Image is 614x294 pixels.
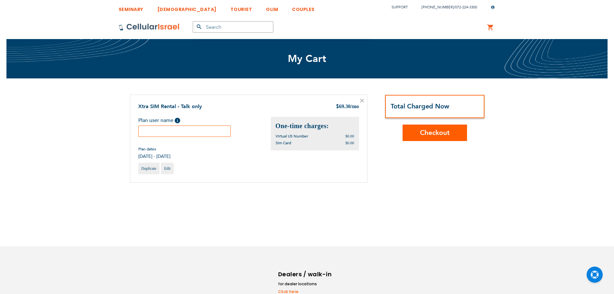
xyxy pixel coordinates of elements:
a: Xtra SIM Rental - Talk only [138,103,202,110]
a: Duplicate [138,163,160,174]
h6: Dealers / walk-in [278,269,333,279]
span: $0.00 [346,141,354,145]
span: Duplicate [141,166,157,171]
li: / [415,3,477,12]
span: Virtual US Number [276,134,308,139]
a: 072-224-3300 [455,5,477,10]
span: /mo [351,104,359,109]
span: Checkout [420,128,450,137]
a: [DEMOGRAPHIC_DATA] [157,2,217,14]
h2: One-time charges: [276,122,354,130]
span: Plan dates [138,147,171,152]
a: SEMINARY [119,2,143,14]
a: TOURIST [230,2,252,14]
img: Cellular Israel Logo [119,23,180,31]
span: [DATE] - [DATE] [138,153,171,159]
span: Edit [164,166,171,171]
span: $ [336,103,339,111]
a: OLIM [266,2,278,14]
a: [PHONE_NUMBER] [422,5,454,10]
input: Search [193,21,273,33]
a: Edit [161,163,174,174]
a: Support [392,5,408,10]
div: 69.30 [336,103,359,111]
button: Checkout [403,125,467,141]
span: Help [175,118,180,123]
a: COUPLES [292,2,315,14]
span: Plan user name [138,117,173,124]
span: My Cart [288,52,326,66]
li: for dealer locations [278,281,333,287]
strong: Total Charged Now [391,102,449,111]
span: Sim Card [276,140,291,146]
span: $0.00 [346,134,354,138]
